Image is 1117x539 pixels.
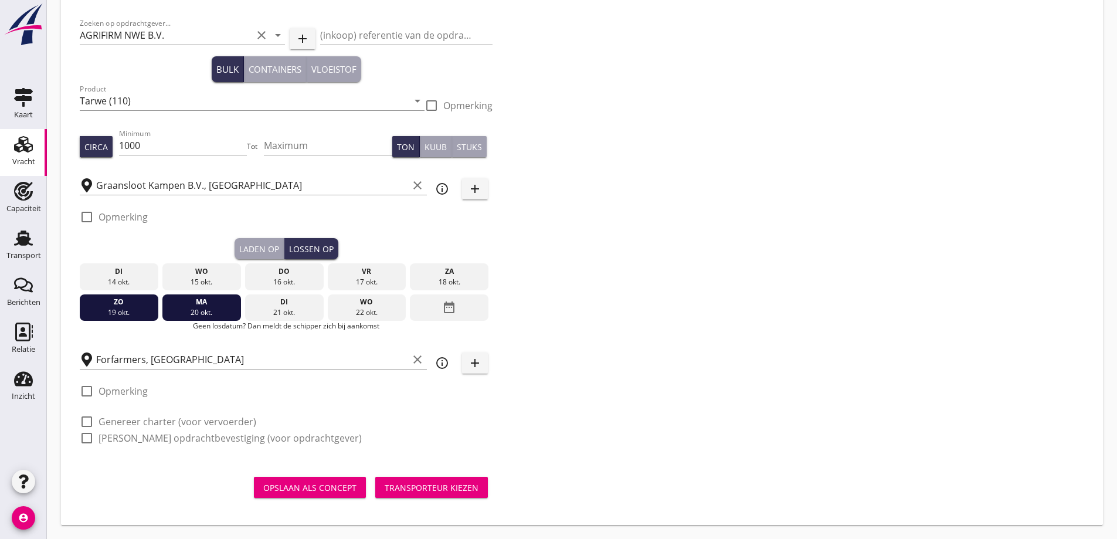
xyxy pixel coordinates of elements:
div: di [248,297,321,307]
div: Transport [6,252,41,259]
div: 16 okt. [248,277,321,287]
button: Kuub [420,136,452,157]
input: Losplaats [96,350,408,369]
input: Laadplaats [96,176,408,195]
div: 14 okt. [83,277,155,287]
div: wo [330,297,403,307]
button: Opslaan als concept [254,477,366,498]
div: Lossen op [289,243,334,255]
button: Ton [392,136,420,157]
i: clear [254,28,269,42]
div: 17 okt. [330,277,403,287]
div: 18 okt. [413,277,485,287]
div: Relatie [12,345,35,353]
div: Vloeistof [311,63,357,76]
div: Capaciteit [6,205,41,212]
input: Product [80,91,408,110]
div: Vracht [12,158,35,165]
div: 20 okt. [165,307,238,318]
i: clear [410,178,425,192]
i: account_circle [12,506,35,530]
label: Opmerking [443,100,493,111]
div: Tot [247,141,264,152]
button: Bulk [212,56,244,82]
i: add [296,32,310,46]
div: wo [165,266,238,277]
i: info_outline [435,356,449,370]
label: Opmerking [99,211,148,223]
div: Kaart [14,111,33,118]
p: Geen losdatum? Dan meldt de schipper zich bij aankomst [80,321,493,331]
div: zo [83,297,155,307]
div: Transporteur kiezen [385,482,478,494]
div: vr [330,266,403,277]
button: Transporteur kiezen [375,477,488,498]
div: za [413,266,485,277]
div: do [248,266,321,277]
div: ma [165,297,238,307]
div: 21 okt. [248,307,321,318]
i: arrow_drop_down [271,28,285,42]
button: Laden op [235,238,284,259]
label: Opmerking [99,385,148,397]
div: Stuks [457,141,482,153]
div: Circa [84,141,108,153]
div: 19 okt. [83,307,155,318]
div: Kuub [425,141,447,153]
input: Zoeken op opdrachtgever... [80,26,252,45]
label: Genereer charter (voor vervoerder) [99,416,256,428]
div: Containers [249,63,301,76]
div: Bulk [216,63,239,76]
button: Stuks [452,136,487,157]
input: Maximum [264,136,392,155]
img: logo-small.a267ee39.svg [2,3,45,46]
input: Minimum [119,136,247,155]
div: 22 okt. [330,307,403,318]
i: clear [410,352,425,367]
button: Lossen op [284,238,338,259]
input: (inkoop) referentie van de opdrachtgever [320,26,493,45]
i: info_outline [435,182,449,196]
div: Berichten [7,299,40,306]
div: Inzicht [12,392,35,400]
button: Containers [244,56,307,82]
button: Circa [80,136,113,157]
button: Vloeistof [307,56,361,82]
div: Laden op [239,243,279,255]
div: di [83,266,155,277]
i: add [468,356,482,370]
i: date_range [442,297,456,318]
label: [PERSON_NAME] opdrachtbevestiging (voor opdrachtgever) [99,432,362,444]
i: add [468,182,482,196]
div: 15 okt. [165,277,238,287]
div: Opslaan als concept [263,482,357,494]
div: Ton [397,141,415,153]
i: arrow_drop_down [410,94,425,108]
